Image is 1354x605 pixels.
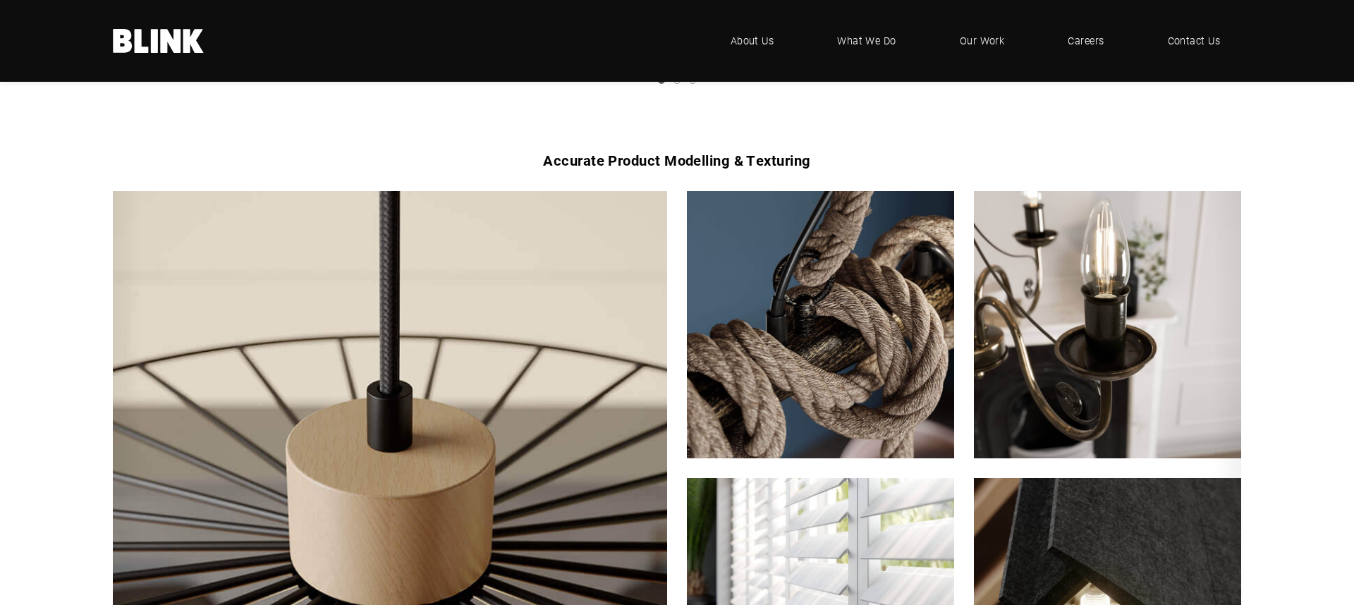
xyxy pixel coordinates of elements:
[709,20,795,62] a: About Us
[1168,33,1221,49] span: Contact Us
[960,33,1005,49] span: Our Work
[816,20,917,62] a: What We Do
[687,191,954,458] img: 232.jpg
[1068,33,1104,49] span: Careers
[939,20,1026,62] a: Our Work
[974,191,1241,458] img: 233.jpg
[304,149,1049,171] h1: Accurate Product Modelling & Texturing
[731,33,774,49] span: About Us
[1147,20,1242,62] a: Contact Us
[1047,20,1125,62] a: Careers
[837,33,896,49] span: What We Do
[113,29,205,53] a: Home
